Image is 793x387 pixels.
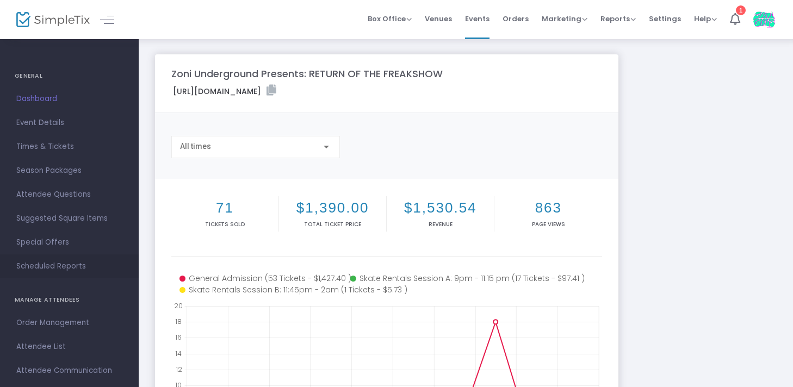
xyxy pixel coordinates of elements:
text: 12 [176,364,182,373]
span: Events [465,5,490,33]
span: All times [180,142,211,151]
label: [URL][DOMAIN_NAME] [173,85,276,97]
span: Marketing [542,14,587,24]
span: Attendee Communication [16,364,122,378]
h2: 71 [174,199,276,216]
p: Tickets sold [174,220,276,228]
p: Total Ticket Price [281,220,384,228]
h4: MANAGE ATTENDEES [15,289,124,311]
p: Page Views [497,220,600,228]
span: Help [694,14,717,24]
div: 1 [736,5,746,15]
span: Reports [600,14,636,24]
p: Revenue [389,220,492,228]
span: Special Offers [16,235,122,249]
span: Suggested Square Items [16,211,122,226]
span: Order Management [16,316,122,330]
h2: $1,530.54 [389,199,492,216]
span: Event Details [16,116,122,130]
span: Venues [425,5,452,33]
span: Times & Tickets [16,140,122,154]
span: Attendee Questions [16,188,122,202]
text: 14 [175,348,182,358]
span: Box Office [368,14,412,24]
span: Dashboard [16,92,122,106]
text: 20 [174,301,183,310]
span: Season Packages [16,164,122,178]
span: Settings [649,5,681,33]
h2: 863 [497,199,600,216]
text: 16 [175,333,182,342]
span: Attendee List [16,340,122,354]
h4: GENERAL [15,65,124,87]
m-panel-title: Zoni Underground Presents: RETURN OF THE FREAKSHOW [171,66,443,81]
h2: $1,390.00 [281,199,384,216]
span: Scheduled Reports [16,259,122,273]
text: 18 [175,317,182,326]
span: Orders [503,5,529,33]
